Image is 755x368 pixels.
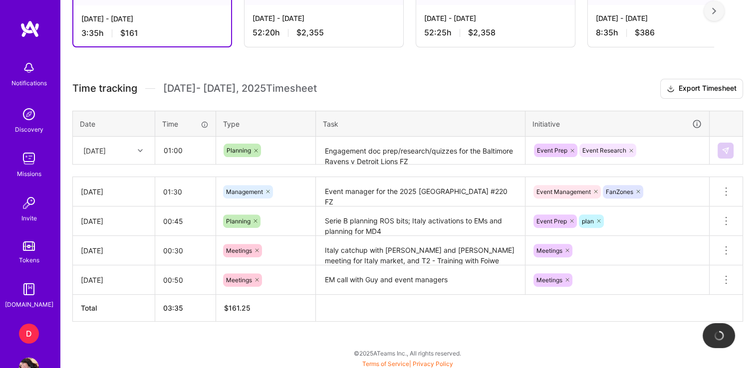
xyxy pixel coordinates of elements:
[667,84,675,94] i: icon Download
[252,27,395,38] div: 52:20 h
[83,145,106,156] div: [DATE]
[81,275,147,285] div: [DATE]
[226,247,252,254] span: Meetings
[16,324,41,344] a: D
[316,111,525,137] th: Task
[718,143,735,159] div: null
[536,247,562,254] span: Meetings
[60,341,755,366] div: © 2025 ATeams Inc., All rights reserved.
[17,169,41,179] div: Missions
[11,78,47,88] div: Notifications
[19,58,39,78] img: bell
[23,241,35,251] img: tokens
[19,324,39,344] div: D
[536,217,567,225] span: Event Prep
[468,27,496,38] span: $2,358
[19,149,39,169] img: teamwork
[606,188,633,195] span: FanZones
[156,137,215,164] input: HH:MM
[155,237,216,264] input: HH:MM
[15,124,43,135] div: Discovery
[532,118,702,130] div: Initiative
[413,360,453,368] a: Privacy Policy
[81,216,147,226] div: [DATE]
[317,266,524,294] textarea: EM call with Guy and event managers
[224,304,251,312] span: $ 161.25
[81,245,147,256] div: [DATE]
[582,147,626,154] span: Event Research
[226,276,252,284] span: Meetings
[162,119,209,129] div: Time
[582,217,594,225] span: plan
[81,186,147,197] div: [DATE]
[163,82,317,95] span: [DATE] - [DATE] , 2025 Timesheet
[596,27,739,38] div: 8:35 h
[19,255,39,265] div: Tokens
[138,148,143,153] i: icon Chevron
[21,213,37,223] div: Invite
[296,27,324,38] span: $2,355
[536,276,562,284] span: Meetings
[317,138,524,164] textarea: Engagement doc prep/research/quizzes for the Baltimore Ravens v Detroit Lions FZ
[155,295,216,322] th: 03:35
[424,13,567,23] div: [DATE] - [DATE]
[19,104,39,124] img: discovery
[155,267,216,293] input: HH:MM
[19,193,39,213] img: Invite
[120,28,138,38] span: $161
[317,237,524,264] textarea: Italy catchup with [PERSON_NAME] and [PERSON_NAME] meeting for Italy market, and T2 - Training wi...
[536,188,591,195] span: Event Management
[216,111,316,137] th: Type
[362,360,453,368] span: |
[73,111,155,137] th: Date
[252,13,395,23] div: [DATE] - [DATE]
[713,329,725,342] img: loading
[155,179,216,205] input: HH:MM
[227,147,251,154] span: Planning
[81,13,223,24] div: [DATE] - [DATE]
[72,82,137,95] span: Time tracking
[5,299,53,310] div: [DOMAIN_NAME]
[596,13,739,23] div: [DATE] - [DATE]
[712,7,716,14] img: right
[73,295,155,322] th: Total
[20,20,40,38] img: logo
[722,147,730,155] img: Submit
[317,207,524,235] textarea: Serie B planning ROS bits; Italy activations to EMs and planning for MD4
[635,27,655,38] span: $386
[424,27,567,38] div: 52:25 h
[317,178,524,205] textarea: Event manager for the 2025 [GEOGRAPHIC_DATA] #220 FZ
[362,360,409,368] a: Terms of Service
[155,208,216,234] input: HH:MM
[19,279,39,299] img: guide book
[226,217,251,225] span: Planning
[81,28,223,38] div: 3:35 h
[226,188,263,195] span: Management
[537,147,567,154] span: Event Prep
[660,79,743,99] button: Export Timesheet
